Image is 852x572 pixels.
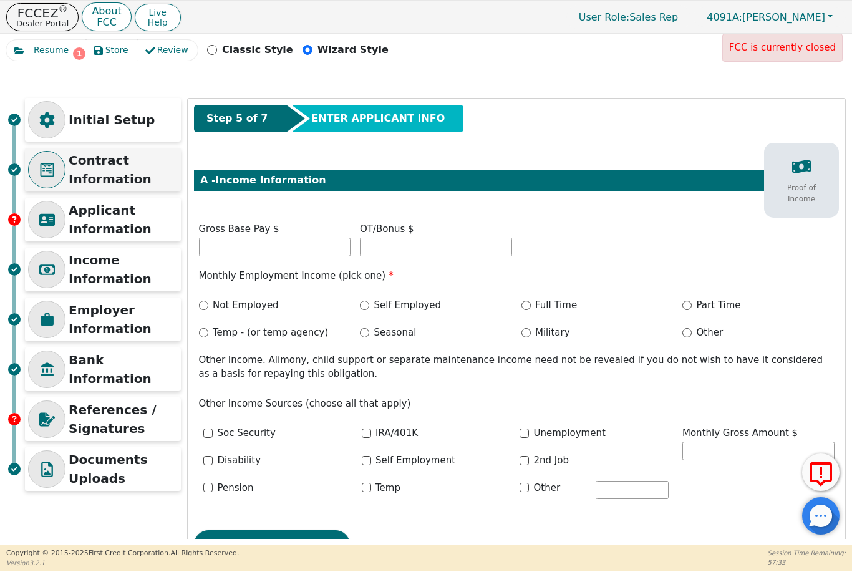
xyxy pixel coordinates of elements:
p: Documents Uploads [69,450,178,488]
div: Contract Information [25,148,181,191]
label: Unemployment [534,426,606,440]
label: Other [697,326,724,340]
label: Temp [375,481,400,495]
label: Seasonal [374,326,417,340]
sup: ® [59,4,68,15]
p: Classic Style [222,42,293,57]
button: AboutFCC [82,2,131,32]
p: Version 3.2.1 [6,558,239,568]
p: A - Income Information [200,173,833,188]
label: Self Employed [374,298,442,313]
input: Y/N [362,483,371,492]
button: Report Error to FCC [802,453,840,491]
div: Documents Uploads [25,447,181,491]
p: Bank Information [69,351,178,388]
input: Y/N [362,456,371,465]
input: Y/N [203,429,213,438]
p: Dealer Portal [16,19,69,27]
span: [PERSON_NAME] [707,11,825,23]
span: 1 [73,47,85,60]
label: Military [535,326,570,340]
span: All Rights Reserved. [170,549,239,557]
button: Store [85,40,138,61]
p: Other Income Sources (choose all that apply) [199,397,835,411]
a: User Role:Sales Rep [566,5,691,29]
p: Copyright © 2015- 2025 First Credit Corporation. [6,548,239,559]
p: References / Signatures [69,400,178,438]
span: Resume [34,44,69,57]
p: Wizard Style [317,42,389,57]
label: Self Employment [375,453,455,468]
span: Monthly Gross Amount $ [682,427,798,439]
p: Initial Setup [69,110,178,129]
div: Initial Setup [25,98,181,142]
p: Contract Information [69,151,178,188]
div: Employer Information [25,298,181,341]
p: FCCEZ [16,7,69,19]
span: OT/Bonus $ [360,223,414,235]
div: Bank Information [25,347,181,391]
p: About [92,6,121,16]
button: LiveHelp [135,4,181,31]
button: Review [137,40,198,61]
p: Income Information [69,251,178,288]
label: IRA/401K [375,426,418,440]
span: FCC is currently closed [729,42,836,53]
span: Step 5 of 7 [206,111,268,126]
div: References / Signatures [25,397,181,441]
div: Income Information [25,248,181,291]
p: 57:33 [768,558,846,567]
p: Other Income. Alimony, child support or separate maintenance income need not be revealed if you d... [199,353,835,381]
p: Session Time Remaining: [768,548,846,558]
input: Y/N [203,483,213,492]
label: Pension [218,481,254,495]
label: Temp - (or temp agency) [213,326,328,340]
button: Next Step [194,530,350,559]
div: Applicant Information [25,198,181,241]
p: Monthly Employment Income (pick one) [199,269,835,283]
span: Review [157,44,188,57]
span: ENTER APPLICANT INFO [311,111,445,126]
button: 4091A:[PERSON_NAME] [694,7,846,27]
input: Y/N [520,456,529,465]
input: Y/N [362,429,371,438]
label: Other [534,481,561,495]
span: 4091A: [707,11,742,23]
input: Y/N [203,456,213,465]
label: Part Time [697,298,741,313]
label: 2nd Job [534,453,569,468]
label: Disability [218,453,261,468]
label: Not Employed [213,298,279,313]
label: Soc Security [218,426,276,440]
input: Y/N [520,429,529,438]
span: Gross Base Pay $ [199,223,279,235]
label: Full Time [535,298,577,313]
p: FCC [92,17,121,27]
p: Applicant Information [69,201,178,238]
span: User Role : [579,11,629,23]
p: Employer Information [69,301,178,338]
button: Resume1 [6,40,86,61]
p: Sales Rep [566,5,691,29]
button: FCCEZ®Dealer Portal [6,3,79,31]
p: Proof of Income [773,182,830,205]
span: Help [148,17,168,27]
span: Store [105,44,128,57]
span: Live [148,7,168,17]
